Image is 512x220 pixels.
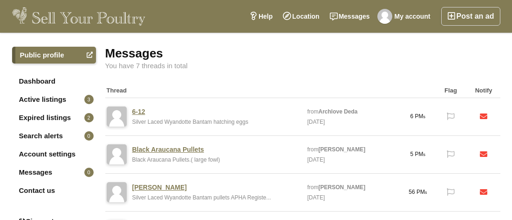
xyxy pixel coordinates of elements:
div: Notify [467,84,500,98]
a: Account settings [12,146,96,163]
strong: [PERSON_NAME] [319,184,366,191]
div: You will receive email when there is new message in this thread. Click to cancel notifications. [467,103,500,131]
span: 2 [84,113,94,122]
div: [DATE] [307,192,326,203]
a: Location [278,7,324,26]
a: Active listings3 [12,91,96,108]
a: Post an ad [441,7,500,26]
div: [DATE] [307,155,326,165]
img: default-user-image.png [107,106,127,127]
a: [PERSON_NAME] [132,183,187,192]
span: s [425,190,427,195]
span: 0 [84,168,94,177]
a: Expired listings2 [12,109,96,126]
a: Help [244,7,278,26]
span: 3 [84,95,94,104]
a: Search alerts0 [12,128,96,144]
img: default-user-image.png [107,182,127,202]
a: Messages [325,7,375,26]
div: Flag [434,84,467,98]
div: Messages [402,84,435,98]
img: default-user-image.png [107,144,127,164]
div: 56 PM [402,178,435,206]
a: Dashboard [12,73,96,90]
div: Click to mark. [434,141,467,169]
a: fromArchlove Deda [307,108,358,115]
strong: Archlove Deda [319,108,358,115]
span: 0 [84,131,94,141]
div: Messages [105,47,500,60]
a: My account [375,7,436,26]
img: Carol Connor [377,9,392,24]
img: Sell Your Poultry [12,7,146,26]
div: Click to mark. [434,178,467,206]
span: s [423,152,426,157]
a: Silver Laced Wyandotte Bantam pullets APHA Registe... [132,194,271,201]
a: Messages0 [12,164,96,181]
div: 6 PM [402,103,435,130]
div: Click to mark. [434,103,467,131]
div: 5 PM [402,141,435,168]
a: Contact us [12,182,96,199]
div: [DATE] [307,117,326,127]
a: from[PERSON_NAME] [307,184,366,191]
div: You will receive email when there is new message in this thread. Click to cancel notifications. [467,178,500,206]
a: 6-12 [132,107,145,116]
div: You will receive email when there is new message in this thread. Click to cancel notifications. [467,141,500,169]
a: Black Araucana Pullets.( large fowl) [132,156,220,163]
a: Black Araucana Pullets [132,145,204,154]
span: s [423,114,426,119]
a: from[PERSON_NAME] [307,146,366,153]
a: Public profile [12,47,96,64]
strong: [PERSON_NAME] [319,146,366,153]
strong: Thread [107,87,127,94]
div: You have 7 threads in total [105,62,500,70]
a: Silver Laced Wyandotte Bantam hatching eggs [132,119,248,125]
